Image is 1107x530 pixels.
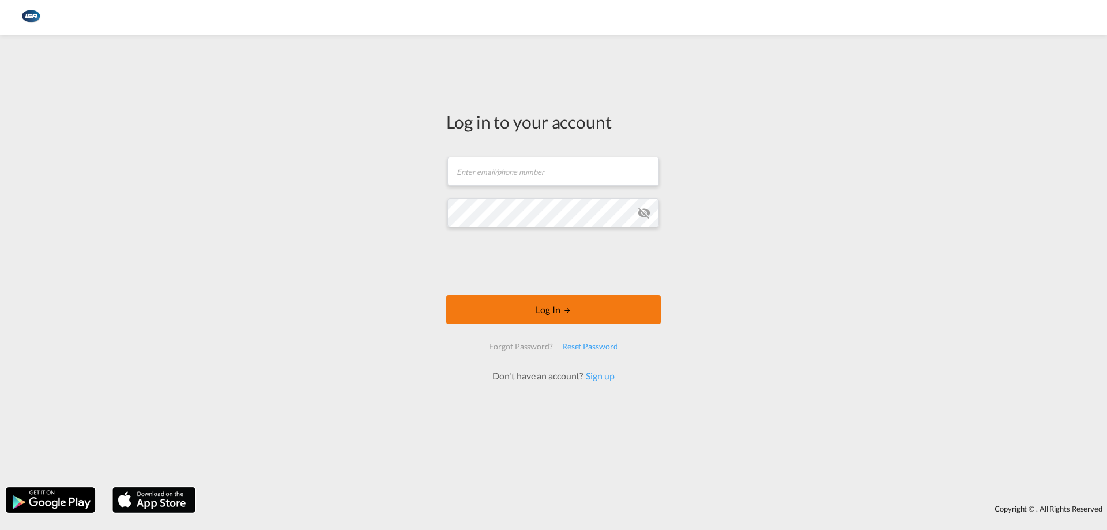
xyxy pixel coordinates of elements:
img: 1aa151c0c08011ec8d6f413816f9a227.png [17,5,43,31]
iframe: reCAPTCHA [466,239,641,284]
div: Copyright © . All Rights Reserved [201,499,1107,518]
img: apple.png [111,486,197,514]
a: Sign up [583,370,614,381]
button: LOGIN [446,295,661,324]
img: google.png [5,486,96,514]
div: Don't have an account? [480,370,627,382]
input: Enter email/phone number [447,157,659,186]
div: Log in to your account [446,110,661,134]
div: Reset Password [558,336,623,357]
div: Forgot Password? [484,336,557,357]
md-icon: icon-eye-off [637,206,651,220]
